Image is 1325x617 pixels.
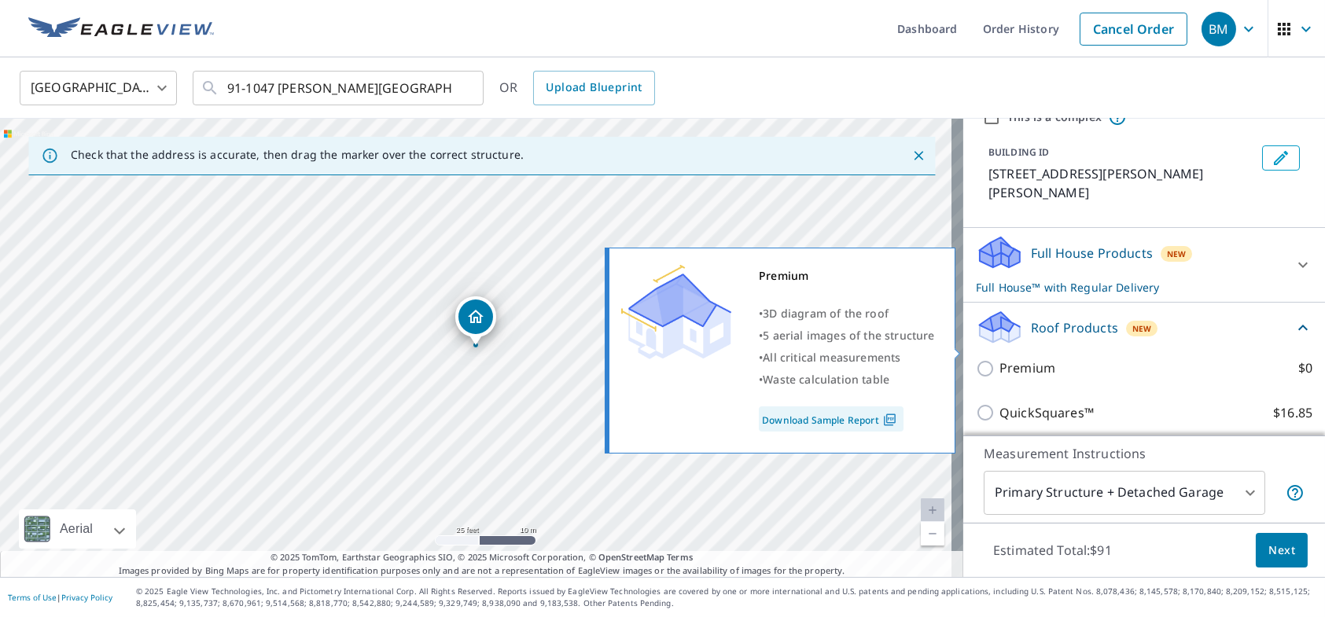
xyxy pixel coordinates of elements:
[136,586,1317,609] p: © 2025 Eagle View Technologies, Inc. and Pictometry International Corp. All Rights Reserved. Repo...
[759,265,935,287] div: Premium
[879,413,900,427] img: Pdf Icon
[763,306,889,321] span: 3D diagram of the roof
[1273,403,1312,423] p: $16.85
[61,592,112,603] a: Privacy Policy
[763,350,900,365] span: All critical measurements
[271,551,693,564] span: © 2025 TomTom, Earthstar Geographics SIO, © 2025 Microsoft Corporation, ©
[227,66,451,110] input: Search by address or latitude-longitude
[984,471,1265,515] div: Primary Structure + Detached Garage
[55,509,98,549] div: Aerial
[8,593,112,602] p: |
[759,347,935,369] div: •
[667,551,693,563] a: Terms
[8,592,57,603] a: Terms of Use
[1080,13,1187,46] a: Cancel Order
[976,309,1312,346] div: Roof ProductsNew
[1132,322,1152,335] span: New
[71,148,524,162] p: Check that the address is accurate, then drag the marker over the correct structure.
[759,369,935,391] div: •
[533,71,654,105] a: Upload Blueprint
[999,403,1094,423] p: QuickSquares™
[981,533,1124,567] p: Estimated Total: $91
[921,522,944,545] a: Current Level 20, Zoom Out
[999,358,1055,378] p: Premium
[984,444,1305,463] p: Measurement Instructions
[908,145,929,166] button: Close
[759,303,935,325] div: •
[976,279,1284,296] p: Full House™ with Regular Delivery
[455,296,496,345] div: Dropped pin, building 1, Residential property, 91-1047 Kaloi Pl Ewa Beach, HI 96706
[19,509,136,549] div: Aerial
[763,328,934,343] span: 5 aerial images of the structure
[1286,483,1305,502] span: Your report will include the primary structure and a detached garage if one exists.
[20,66,177,110] div: [GEOGRAPHIC_DATA]
[1298,358,1312,378] p: $0
[1167,248,1187,260] span: New
[1031,318,1118,337] p: Roof Products
[988,164,1256,202] p: [STREET_ADDRESS][PERSON_NAME][PERSON_NAME]
[499,71,655,105] div: OR
[598,551,664,563] a: OpenStreetMap
[621,265,731,359] img: Premium
[988,145,1049,159] p: BUILDING ID
[28,17,214,41] img: EV Logo
[1202,12,1236,46] div: BM
[759,325,935,347] div: •
[1268,541,1295,560] span: Next
[759,406,904,432] a: Download Sample Report
[546,78,642,97] span: Upload Blueprint
[921,498,944,522] a: Current Level 20, Zoom In Disabled
[763,372,889,387] span: Waste calculation table
[1262,145,1300,171] button: Edit building 1
[1031,244,1153,263] p: Full House Products
[1256,533,1308,568] button: Next
[976,234,1312,296] div: Full House ProductsNewFull House™ with Regular Delivery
